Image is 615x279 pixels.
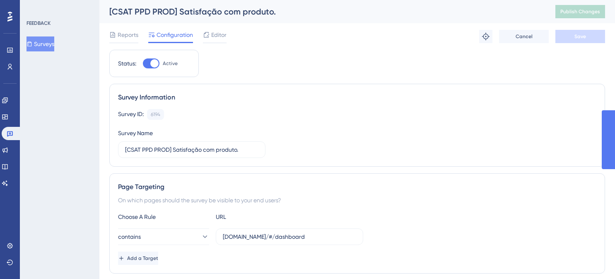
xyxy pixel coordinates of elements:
[516,33,533,40] span: Cancel
[27,36,54,51] button: Surveys
[118,252,158,265] button: Add a Target
[163,60,178,67] span: Active
[118,92,596,102] div: Survey Information
[27,20,51,27] div: FEEDBACK
[118,212,209,222] div: Choose A Rule
[118,30,138,40] span: Reports
[157,30,193,40] span: Configuration
[127,255,158,262] span: Add a Target
[216,212,307,222] div: URL
[109,6,535,17] div: [CSAT PPD PROD] Satisfação com produto.
[118,128,153,138] div: Survey Name
[118,182,596,192] div: Page Targeting
[118,58,136,68] div: Status:
[118,109,144,120] div: Survey ID:
[223,232,356,241] input: yourwebsite.com/path
[574,33,586,40] span: Save
[151,111,160,118] div: 6194
[555,30,605,43] button: Save
[580,246,605,271] iframe: UserGuiding AI Assistant Launcher
[118,228,209,245] button: contains
[555,5,605,18] button: Publish Changes
[560,8,600,15] span: Publish Changes
[118,195,596,205] div: On which pages should the survey be visible to your end users?
[118,232,141,242] span: contains
[125,145,258,154] input: Type your Survey name
[211,30,227,40] span: Editor
[499,30,549,43] button: Cancel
